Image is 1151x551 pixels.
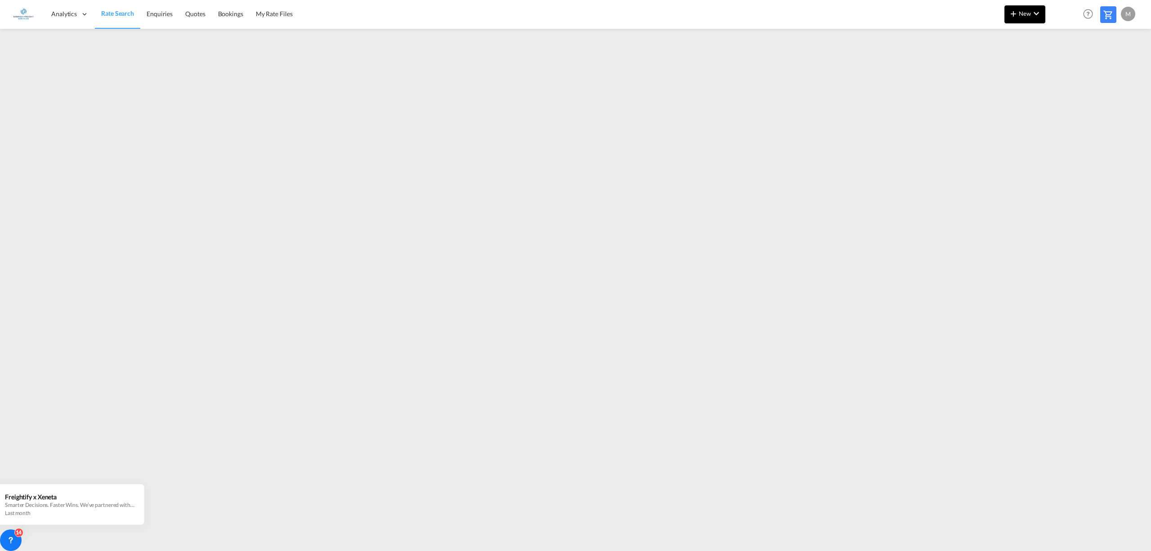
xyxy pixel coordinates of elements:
[147,10,173,18] span: Enquiries
[256,10,293,18] span: My Rate Files
[1080,6,1096,22] span: Help
[13,4,34,24] img: e1326340b7c511ef854e8d6a806141ad.jpg
[1004,5,1045,23] button: icon-plus 400-fgNewicon-chevron-down
[51,9,77,18] span: Analytics
[1121,7,1135,21] div: M
[1008,10,1042,17] span: New
[1008,8,1019,19] md-icon: icon-plus 400-fg
[185,10,205,18] span: Quotes
[1080,6,1100,22] div: Help
[1031,8,1042,19] md-icon: icon-chevron-down
[218,10,243,18] span: Bookings
[101,9,134,17] span: Rate Search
